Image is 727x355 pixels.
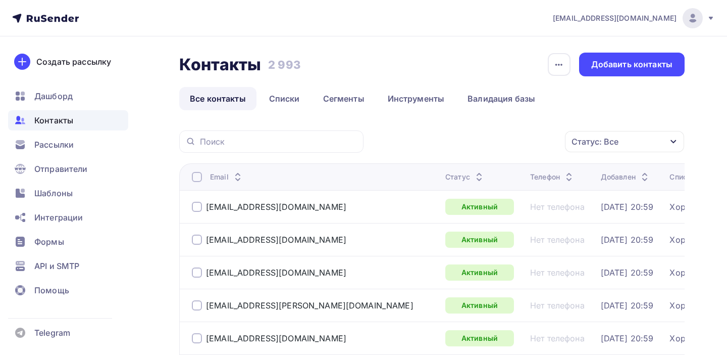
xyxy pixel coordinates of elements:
a: Активный [445,297,514,314]
span: Формы [34,236,64,248]
a: Контакты [8,110,128,130]
a: Нет телефона [530,202,585,212]
a: Инструменты [377,87,455,110]
a: Валидация базы [457,87,546,110]
button: Статус: Все [564,130,685,153]
span: [EMAIL_ADDRESS][DOMAIN_NAME] [553,13,677,23]
a: Нет телефона [530,235,585,245]
a: Сегменты [313,87,375,110]
div: Добавить контакты [591,59,672,70]
div: Статус: Все [572,136,618,148]
a: Хореография1 [669,202,726,212]
a: Активный [445,232,514,248]
a: Хореография1 [669,268,726,278]
a: [EMAIL_ADDRESS][DOMAIN_NAME] [553,8,715,28]
a: [EMAIL_ADDRESS][DOMAIN_NAME] [206,202,346,212]
span: Рассылки [34,139,74,151]
a: [EMAIL_ADDRESS][DOMAIN_NAME] [206,268,346,278]
div: Статус [445,172,485,182]
div: Email [210,172,244,182]
div: Списки [669,172,695,182]
a: [DATE] 20:59 [601,202,654,212]
a: Активный [445,330,514,346]
a: Активный [445,199,514,215]
a: Активный [445,264,514,281]
a: [EMAIL_ADDRESS][DOMAIN_NAME] [206,333,346,343]
a: Дашборд [8,86,128,106]
a: Хореография1 [669,300,726,310]
span: API и SMTP [34,260,79,272]
input: Поиск [200,136,357,147]
a: [DATE] 20:59 [601,235,654,245]
a: [EMAIL_ADDRESS][DOMAIN_NAME] [206,235,346,245]
a: Списки [258,87,310,110]
a: [DATE] 20:59 [601,333,654,343]
span: Интеграции [34,211,83,224]
span: Помощь [34,284,69,296]
a: Все контакты [179,87,256,110]
span: Отправители [34,163,88,175]
h3: 2 993 [268,58,300,72]
span: Дашборд [34,90,73,102]
a: Рассылки [8,135,128,155]
span: Telegram [34,327,70,339]
a: [EMAIL_ADDRESS][PERSON_NAME][DOMAIN_NAME] [206,300,413,310]
a: [DATE] 20:59 [601,268,654,278]
span: Контакты [34,114,73,126]
div: Телефон [530,172,575,182]
a: Хореография1 [669,235,726,245]
a: [DATE] 20:59 [601,300,654,310]
a: Нет телефона [530,300,585,310]
a: Нет телефона [530,333,585,343]
div: Добавлен [601,172,651,182]
span: Шаблоны [34,187,73,199]
a: Шаблоны [8,183,128,203]
a: Отправители [8,159,128,179]
a: Хореография1 [669,333,726,343]
h2: Контакты [179,55,261,75]
a: Формы [8,232,128,252]
div: Создать рассылку [36,56,111,68]
a: Нет телефона [530,268,585,278]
